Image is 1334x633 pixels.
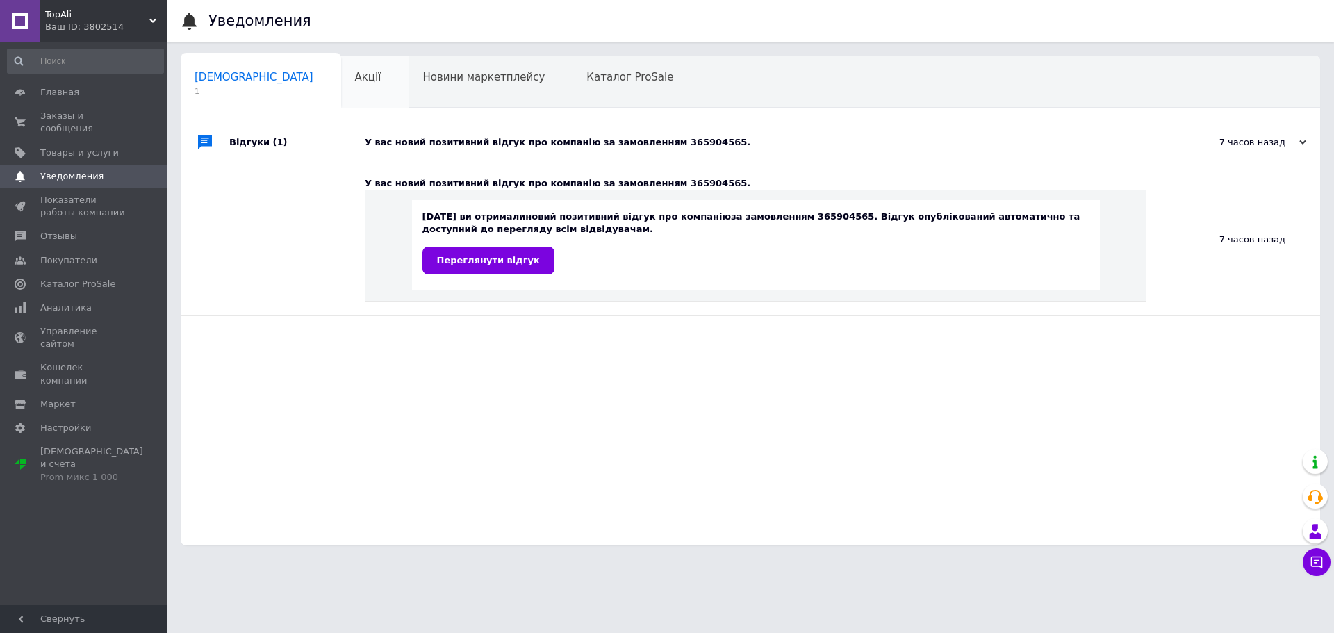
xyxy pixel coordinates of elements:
input: Поиск [7,49,164,74]
span: Аналитика [40,302,92,314]
span: Акції [355,71,381,83]
span: Отзывы [40,230,77,242]
span: Настройки [40,422,91,434]
div: [DATE] ви отримали за замовленням 365904565. Відгук опублікований автоматично та доступний до пер... [422,211,1089,274]
span: Заказы и сообщения [40,110,129,135]
a: Переглянути відгук [422,247,554,274]
div: Ваш ID: 3802514 [45,21,167,33]
span: (1) [273,137,288,147]
span: 1 [195,86,313,97]
span: Каталог ProSale [586,71,673,83]
b: новий позитивний відгук про компанію [525,211,731,222]
span: Товары и услуги [40,147,119,159]
div: Prom микс 1 000 [40,471,143,484]
span: Управление сайтом [40,325,129,350]
span: Главная [40,86,79,99]
span: Переглянути відгук [437,255,540,265]
span: Уведомления [40,170,104,183]
div: У вас новий позитивний відгук про компанію за замовленням 365904565. [365,136,1167,149]
span: [DEMOGRAPHIC_DATA] [195,71,313,83]
span: Маркет [40,398,76,411]
h1: Уведомления [208,13,311,29]
span: Новини маркетплейсу [422,71,545,83]
div: 7 часов назад [1167,136,1306,149]
button: Чат с покупателем [1303,548,1331,576]
span: Кошелек компании [40,361,129,386]
span: Показатели работы компании [40,194,129,219]
span: [DEMOGRAPHIC_DATA] и счета [40,445,143,484]
div: У вас новий позитивний відгук про компанію за замовленням 365904565. [365,177,1146,190]
div: Відгуки [229,122,365,163]
span: Каталог ProSale [40,278,115,290]
div: 7 часов назад [1146,163,1320,315]
span: TopAli [45,8,149,21]
span: Покупатели [40,254,97,267]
